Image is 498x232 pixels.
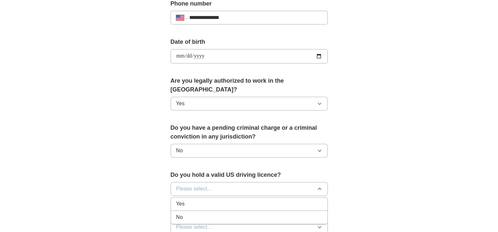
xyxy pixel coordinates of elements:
button: Please select... [171,182,328,196]
span: No [176,213,183,221]
label: Do you hold a valid US driving licence? [171,171,328,179]
span: Yes [176,200,185,208]
span: Please select... [176,185,212,193]
span: Please select... [176,223,212,231]
label: Do you have a pending criminal charge or a criminal conviction in any jurisdiction? [171,124,328,141]
span: No [176,147,183,155]
button: Yes [171,97,328,110]
label: Are you legally authorized to work in the [GEOGRAPHIC_DATA]? [171,76,328,94]
button: No [171,144,328,157]
span: Yes [176,100,185,108]
label: Date of birth [171,38,328,46]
